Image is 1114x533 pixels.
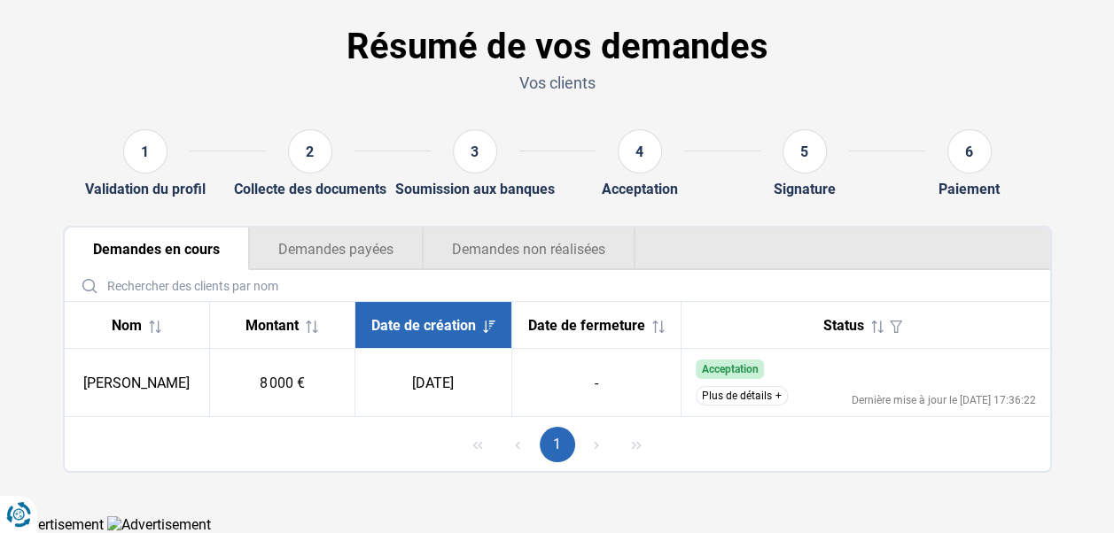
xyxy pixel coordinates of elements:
span: Acceptation [701,363,758,375]
button: Page 1 [540,427,575,462]
button: First Page [460,427,495,462]
div: 1 [123,129,167,174]
div: Acceptation [602,181,678,197]
button: Demandes payées [249,228,423,270]
h1: Résumé de vos demandes [63,26,1052,68]
span: Status [823,317,864,334]
button: Plus de détails [696,386,788,406]
td: [DATE] [354,349,511,417]
div: 5 [783,129,827,174]
div: 3 [453,129,497,174]
p: Vos clients [63,72,1052,94]
button: Next Page [579,427,614,462]
button: Demandes non réalisées [423,228,635,270]
div: Soumission aux banques [395,181,555,197]
td: [PERSON_NAME] [65,349,210,417]
td: - [511,349,681,417]
span: Date de fermeture [528,317,645,334]
div: 2 [288,129,332,174]
input: Rechercher des clients par nom [72,270,1043,301]
div: 6 [947,129,992,174]
td: 8 000 € [209,349,354,417]
button: Previous Page [500,427,535,462]
div: Dernière mise à jour le [DATE] 17:36:22 [852,395,1036,406]
span: Nom [112,317,142,334]
div: Collecte des documents [234,181,386,197]
div: Validation du profil [85,181,206,197]
img: Advertisement [107,516,211,533]
button: Last Page [619,427,654,462]
div: Signature [774,181,836,197]
button: Demandes en cours [65,228,249,270]
div: 4 [618,129,662,174]
div: Paiement [939,181,1000,197]
span: Montant [245,317,299,334]
span: Date de création [371,317,476,334]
